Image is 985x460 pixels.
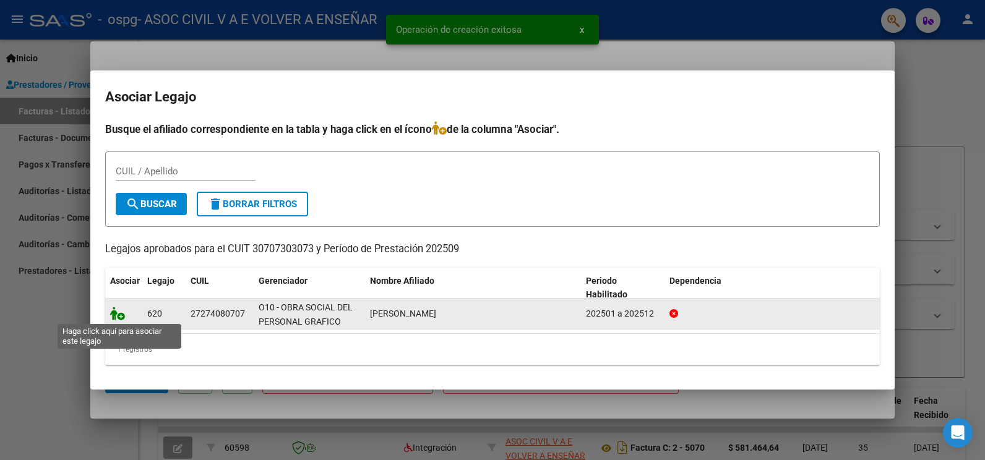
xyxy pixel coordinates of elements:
[105,268,142,309] datatable-header-cell: Asociar
[191,276,209,286] span: CUIL
[370,309,436,318] span: JIMENEZ CRISTINA RAQUEL
[581,268,665,309] datatable-header-cell: Periodo Habilitado
[110,276,140,286] span: Asociar
[259,276,308,286] span: Gerenciador
[665,268,880,309] datatable-header-cell: Dependencia
[586,276,627,300] span: Periodo Habilitado
[147,309,162,318] span: 620
[126,197,140,211] mat-icon: search
[147,276,174,286] span: Legajo
[105,85,880,109] h2: Asociar Legajo
[191,307,245,321] div: 27274080707
[116,193,187,215] button: Buscar
[586,307,660,321] div: 202501 a 202512
[208,197,223,211] mat-icon: delete
[197,192,308,216] button: Borrar Filtros
[142,268,186,309] datatable-header-cell: Legajo
[105,334,880,365] div: 1 registros
[365,268,581,309] datatable-header-cell: Nombre Afiliado
[259,302,353,326] span: O10 - OBRA SOCIAL DEL PERSONAL GRAFICO
[126,198,177,210] span: Buscar
[254,268,365,309] datatable-header-cell: Gerenciador
[105,242,880,257] p: Legajos aprobados para el CUIT 30707303073 y Período de Prestación 202509
[208,198,297,210] span: Borrar Filtros
[186,268,254,309] datatable-header-cell: CUIL
[943,418,973,448] div: Open Intercom Messenger
[669,276,721,286] span: Dependencia
[105,121,880,137] h4: Busque el afiliado correspondiente en la tabla y haga click en el ícono de la columna "Asociar".
[370,276,434,286] span: Nombre Afiliado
